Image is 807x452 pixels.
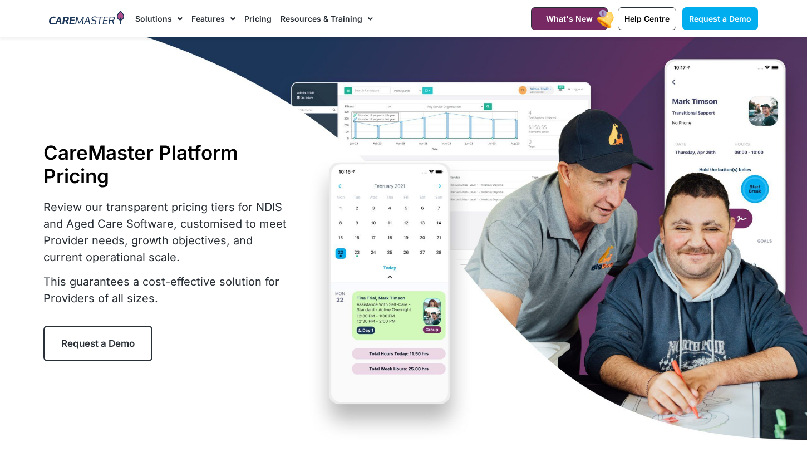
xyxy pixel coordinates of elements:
a: Request a Demo [682,7,758,30]
span: What's New [546,14,593,23]
img: CareMaster Logo [49,11,124,27]
span: Help Centre [624,14,670,23]
a: Help Centre [618,7,676,30]
span: Request a Demo [689,14,751,23]
h1: CareMaster Platform Pricing [43,141,294,188]
span: Request a Demo [61,338,135,349]
a: Request a Demo [43,326,152,361]
a: What's New [531,7,608,30]
p: Review our transparent pricing tiers for NDIS and Aged Care Software, customised to meet Provider... [43,199,294,266]
p: This guarantees a cost-effective solution for Providers of all sizes. [43,273,294,307]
